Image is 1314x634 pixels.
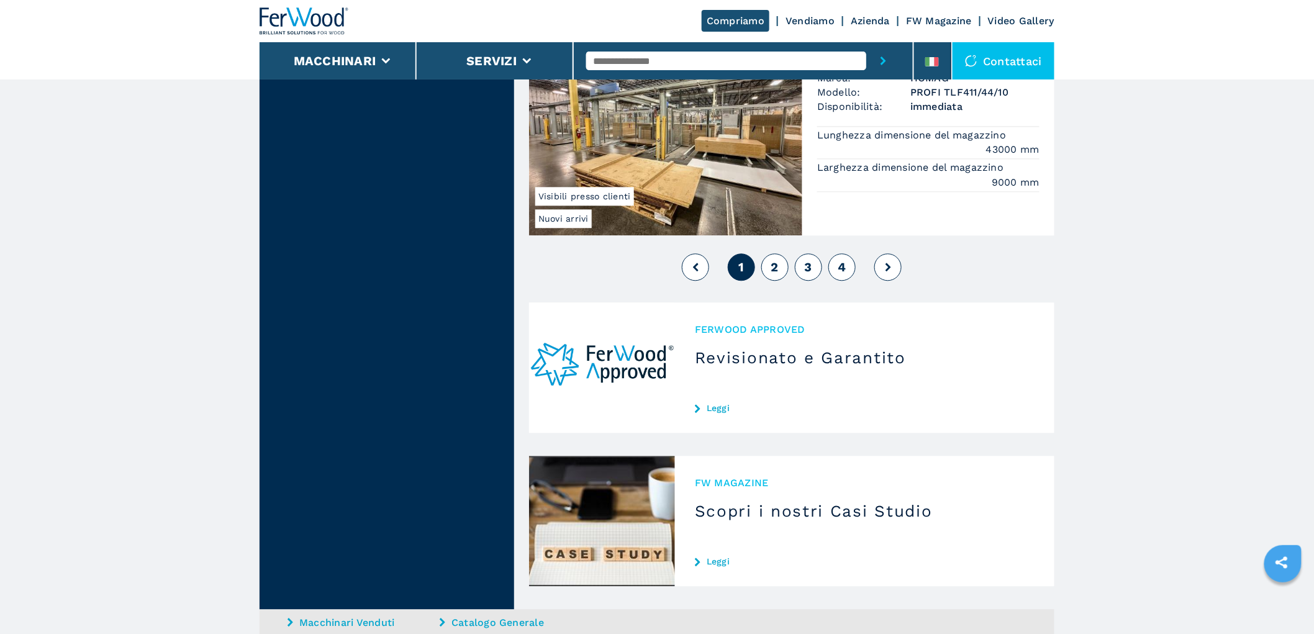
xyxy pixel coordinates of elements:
[695,556,1035,566] a: Leggi
[1266,547,1297,578] a: sharethis
[828,253,856,281] button: 4
[817,161,1007,174] p: Larghezza dimensione del magazzino
[695,403,1035,413] a: Leggi
[838,260,846,274] span: 4
[260,7,349,35] img: Ferwood
[702,10,769,32] a: Compriamo
[529,24,802,235] img: Magazzino orizzontale HOMAG PROFI TLF411/44/10
[988,15,1054,27] a: Video Gallery
[1261,578,1305,625] iframe: Chat
[795,253,822,281] button: 3
[728,253,755,281] button: 1
[466,53,517,68] button: Servizi
[817,85,910,99] span: Modello:
[851,15,890,27] a: Azienda
[805,260,812,274] span: 3
[695,322,1035,337] span: Ferwood Approved
[786,15,835,27] a: Vendiamo
[906,15,972,27] a: FW Magazine
[529,24,1054,235] a: Magazzino orizzontale HOMAG PROFI TLF411/44/10Nuovi arriviVisibili presso clienti008188Magazzino ...
[529,456,675,586] img: Scopri i nostri Casi Studio
[866,42,900,79] button: submit-button
[992,175,1040,189] em: 9000 mm
[695,476,1035,490] span: FW MAGAZINE
[771,260,779,274] span: 2
[535,187,634,206] span: Visibili presso clienti
[953,42,1055,79] div: Contattaci
[288,615,437,630] a: Macchinari Venduti
[695,501,1035,521] h3: Scopri i nostri Casi Studio
[910,85,1040,99] h3: PROFI TLF411/44/10
[738,260,744,274] span: 1
[535,209,592,228] span: Nuovi arrivi
[294,53,376,68] button: Macchinari
[817,129,1010,142] p: Lunghezza dimensione del magazzino
[761,253,789,281] button: 2
[529,302,675,433] img: Revisionato e Garantito
[817,99,910,114] span: Disponibilità:
[910,99,1040,114] span: immediata
[965,55,977,67] img: Contattaci
[440,615,589,630] a: Catalogo Generale
[986,142,1040,156] em: 43000 mm
[695,348,1035,368] h3: Revisionato e Garantito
